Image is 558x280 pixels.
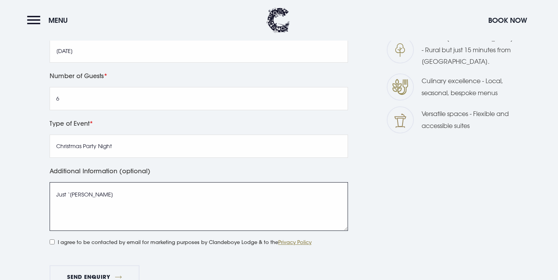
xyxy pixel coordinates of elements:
[58,238,312,246] label: I agree to be contacted by email for marketing purposes by Clandeboye Lodge & to the
[393,79,408,95] img: Icon food
[50,118,348,129] label: Type of Event
[278,239,312,245] a: Privacy Policy
[48,16,68,25] span: Menu
[27,12,72,29] button: Menu
[50,70,348,81] label: Number of Guests
[484,12,531,29] button: Book Now
[422,108,515,131] p: Versatile spaces - Flexible and accessible suites
[422,32,515,68] p: Close to [GEOGRAPHIC_DATA] - Rural but just 15 minutes from [GEOGRAPHIC_DATA].
[267,8,290,33] img: Clandeboye Lodge
[50,166,348,176] label: Additional Information (optional)
[395,43,405,57] img: Why icon 3 1
[422,75,515,99] p: Culinary excellence - Local, seasonal, bespoke menus
[393,112,408,128] img: SVG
